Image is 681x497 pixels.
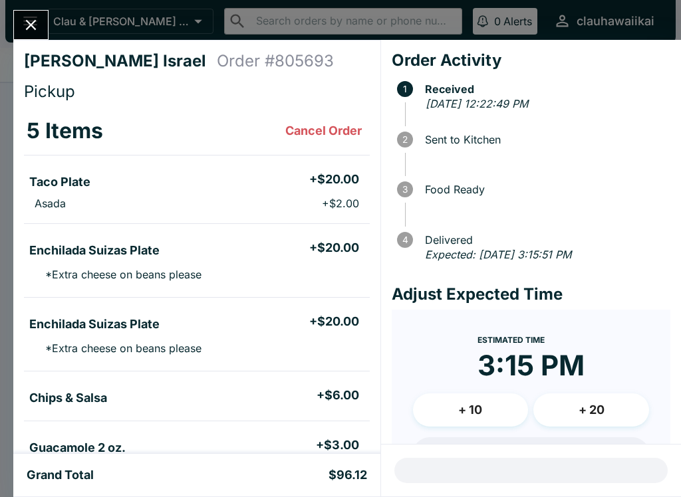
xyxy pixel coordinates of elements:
em: [DATE] 12:22:49 PM [426,97,528,110]
button: Close [14,11,48,39]
h4: Order # 805693 [217,51,334,71]
p: Asada [35,197,66,210]
text: 2 [402,134,408,145]
h5: + $20.00 [309,171,359,187]
h4: Order Activity [392,50,670,70]
h5: + $20.00 [309,314,359,330]
time: 3:15 PM [477,348,585,383]
text: 1 [403,84,407,94]
p: * Extra cheese on beans please [35,268,202,281]
h5: + $6.00 [317,387,359,403]
text: 4 [402,235,408,245]
button: + 20 [533,393,649,427]
h5: + $3.00 [316,437,359,453]
span: Estimated Time [477,335,545,345]
span: Received [418,83,670,95]
h4: Adjust Expected Time [392,284,670,304]
button: + 10 [413,393,529,427]
span: Sent to Kitchen [418,134,670,146]
em: Expected: [DATE] 3:15:51 PM [425,248,571,261]
span: Food Ready [418,183,670,195]
span: Pickup [24,82,75,101]
h5: Enchilada Suizas Plate [29,243,160,258]
table: orders table [24,107,370,470]
h5: + $20.00 [309,240,359,256]
h5: $96.12 [329,467,367,483]
h3: 5 Items [27,118,103,144]
h4: [PERSON_NAME] Israel [24,51,217,71]
span: Delivered [418,234,670,246]
button: Cancel Order [280,118,367,144]
p: + $2.00 [322,197,359,210]
h5: Grand Total [27,467,94,483]
h5: Chips & Salsa [29,390,107,406]
h5: Enchilada Suizas Plate [29,316,160,332]
h5: Guacamole 2 oz. [29,440,126,456]
h5: Taco Plate [29,174,90,190]
p: * Extra cheese on beans please [35,342,202,355]
text: 3 [402,184,408,195]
